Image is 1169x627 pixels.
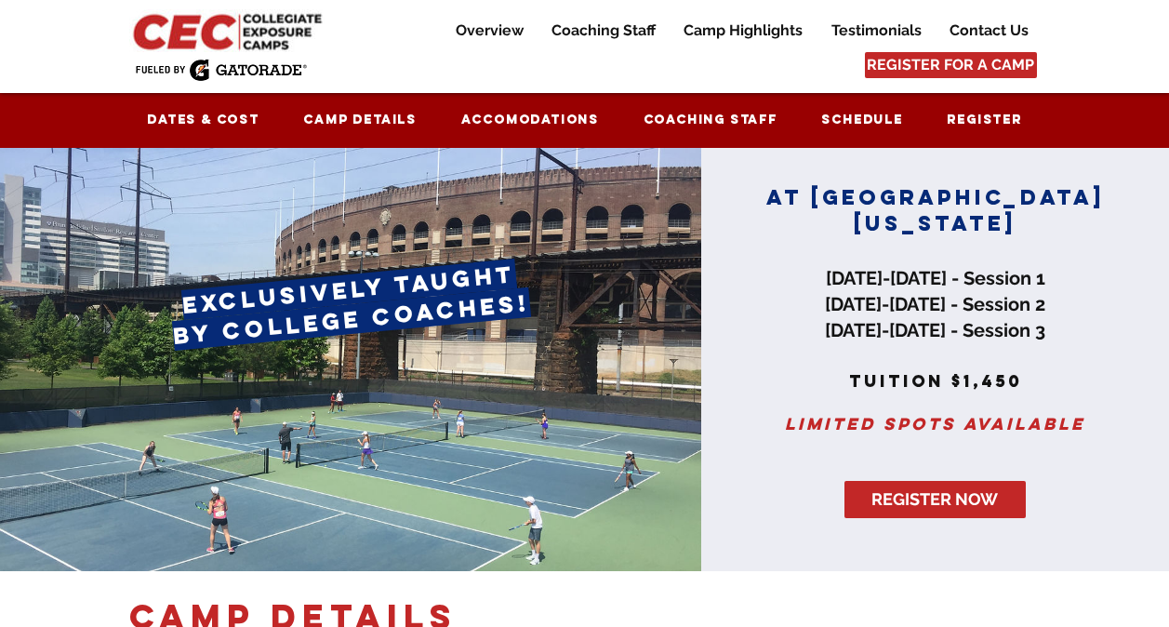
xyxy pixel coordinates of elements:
[129,9,330,52] img: CEC Logo Primary_edited.jpg
[443,102,618,139] a: Accomodations
[172,259,531,351] span: exclusively taught by college coaches!
[936,20,1042,42] a: Contact Us
[865,52,1037,78] a: REGISTER FOR A CAMP
[785,413,1085,434] span: Limited spots available
[303,112,417,127] span: Camp Details
[871,487,998,511] span: REGISTER NOW
[940,20,1038,42] p: Contact Us
[825,267,1045,341] span: [DATE]-[DATE] - Session 1 [DATE]-[DATE] - Session 2 [DATE]-[DATE] - Session 3
[461,112,599,127] span: Accomodations
[542,20,665,42] p: Coaching Staff
[129,102,1041,139] nav: Site
[538,20,669,42] a: Coaching Staff
[804,102,922,139] a: Schedule
[129,102,278,139] a: Dates & Cost
[147,112,259,127] span: Dates & Cost
[947,112,1021,127] span: Register
[822,20,931,42] p: Testimonials
[446,20,533,42] p: Overview
[286,102,435,139] a: Camp Details
[674,20,812,42] p: Camp Highlights
[929,102,1041,139] a: Register
[766,184,1105,236] span: AT [GEOGRAPHIC_DATA][US_STATE]
[867,55,1034,75] span: REGISTER FOR A CAMP
[625,102,796,139] a: Coaching Staff
[821,112,902,127] span: Schedule
[442,20,537,42] a: Overview
[427,20,1042,42] nav: Site
[135,59,307,81] img: Fueled by Gatorade.png
[670,20,817,42] a: Camp Highlights
[844,481,1026,518] a: REGISTER NOW
[849,370,1022,392] span: tuition $1,450
[644,112,777,127] span: Coaching Staff
[817,20,935,42] a: Testimonials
